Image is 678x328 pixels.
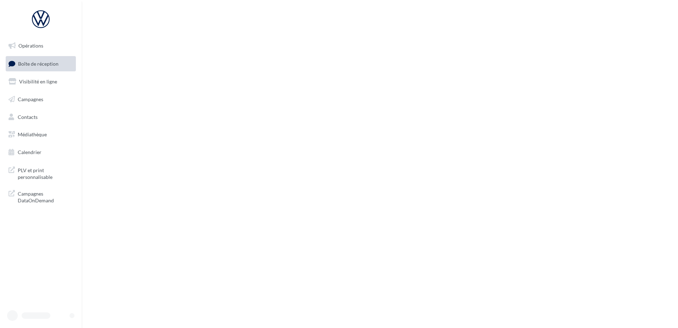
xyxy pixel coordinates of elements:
[19,78,57,84] span: Visibilité en ligne
[18,96,43,102] span: Campagnes
[4,145,77,160] a: Calendrier
[18,43,43,49] span: Opérations
[4,92,77,107] a: Campagnes
[4,38,77,53] a: Opérations
[18,165,73,181] span: PLV et print personnalisable
[4,56,77,71] a: Boîte de réception
[18,60,59,66] span: Boîte de réception
[4,186,77,207] a: Campagnes DataOnDemand
[4,163,77,184] a: PLV et print personnalisable
[18,189,73,204] span: Campagnes DataOnDemand
[18,114,38,120] span: Contacts
[18,149,41,155] span: Calendrier
[4,110,77,125] a: Contacts
[4,127,77,142] a: Médiathèque
[18,131,47,137] span: Médiathèque
[4,74,77,89] a: Visibilité en ligne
